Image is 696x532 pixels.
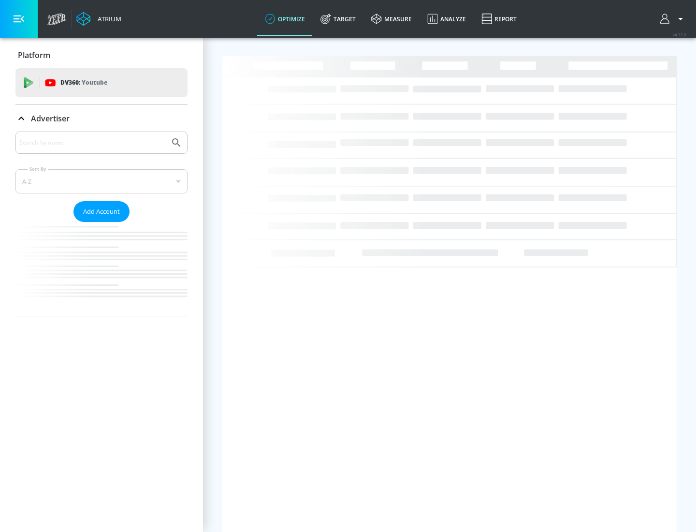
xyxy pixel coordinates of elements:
[15,222,188,316] nav: list of Advertiser
[83,206,120,217] span: Add Account
[313,1,363,36] a: Target
[420,1,474,36] a: Analyze
[60,77,107,88] p: DV360:
[76,12,121,26] a: Atrium
[31,113,70,124] p: Advertiser
[474,1,524,36] a: Report
[15,105,188,132] div: Advertiser
[15,68,188,97] div: DV360: Youtube
[673,32,686,37] span: v 4.32.0
[94,15,121,23] div: Atrium
[15,169,188,193] div: A-Z
[19,136,166,149] input: Search by name
[18,50,50,60] p: Platform
[363,1,420,36] a: measure
[82,77,107,88] p: Youtube
[15,132,188,316] div: Advertiser
[257,1,313,36] a: optimize
[28,166,48,172] label: Sort By
[15,42,188,69] div: Platform
[73,201,130,222] button: Add Account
